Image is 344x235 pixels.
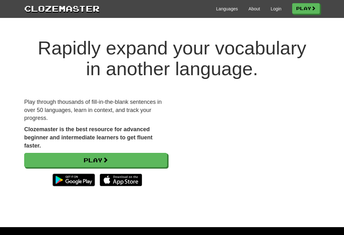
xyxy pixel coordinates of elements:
[248,6,260,12] a: About
[216,6,238,12] a: Languages
[292,3,320,14] a: Play
[24,3,100,14] a: Clozemaster
[24,98,167,122] p: Play through thousands of fill-in-the-blank sentences in over 50 languages, learn in context, and...
[49,171,98,189] img: Get it on Google Play
[271,6,281,12] a: Login
[24,153,167,167] a: Play
[100,174,142,186] img: Download_on_the_App_Store_Badge_US-UK_135x40-25178aeef6eb6b83b96f5f2d004eda3bffbb37122de64afbaef7...
[24,126,153,148] strong: Clozemaster is the best resource for advanced beginner and intermediate learners to get fluent fa...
